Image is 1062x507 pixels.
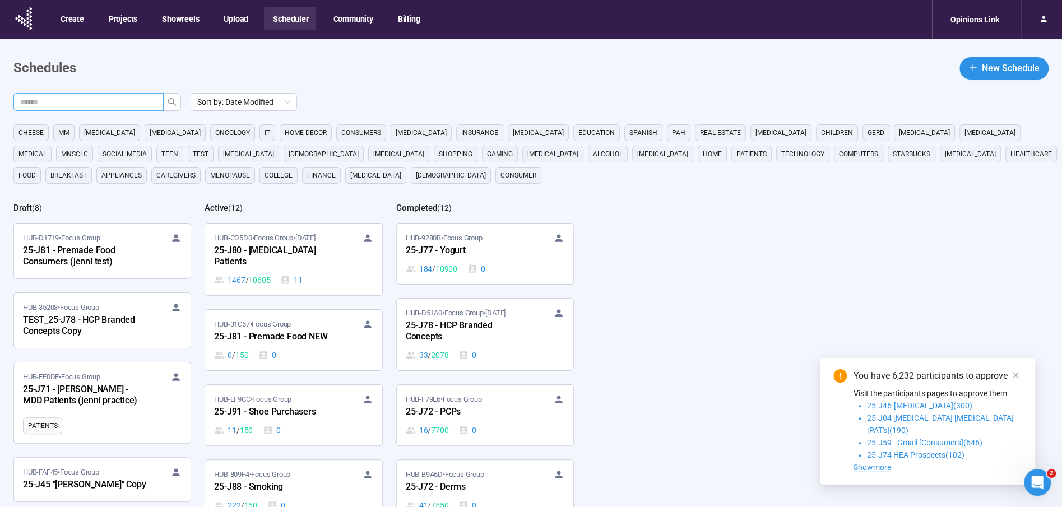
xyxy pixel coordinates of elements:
[428,349,431,361] span: /
[103,148,147,160] span: social media
[263,424,281,436] div: 0
[431,349,448,361] span: 2078
[168,97,177,106] span: search
[153,7,207,30] button: Showreels
[32,203,42,212] span: ( 8 )
[1010,148,1052,160] span: healthcare
[13,58,76,79] h1: Schedules
[389,7,428,30] button: Billing
[435,263,457,275] span: 10900
[214,480,337,495] div: 25-J88 - Smoking
[324,7,381,30] button: Community
[214,319,291,330] span: HUB-31C57 • Focus Group
[18,170,36,181] span: Food
[672,127,685,138] span: PAH
[215,7,256,30] button: Upload
[821,127,853,138] span: children
[236,424,240,436] span: /
[23,313,146,339] div: TEST_25-J78 - HCP Branded Concepts Copy
[61,148,88,160] span: mnsclc
[205,310,382,370] a: HUB-31C57•Focus Group25-J81 - Premade Food NEW0 / 1500
[14,293,191,348] a: HUB-35208•Focus GroupTEST_25-J78 - HCP Branded Concepts Copy
[214,394,291,405] span: HUB-EF9CC • Focus Group
[868,127,884,138] span: GERD
[397,299,573,370] a: HUB-D51A0•Focus Group•[DATE]25-J78 - HCP Branded Concepts33 / 20780
[703,148,722,160] span: home
[1047,469,1056,478] span: 2
[205,203,228,213] h2: Active
[23,232,100,244] span: HUB-D1719 • Focus Group
[406,394,482,405] span: HUB-F79E6 • Focus Group
[839,148,878,160] span: computers
[397,385,573,445] a: HUB-F79E6•Focus Group25-J72 - PCPs16 / 77000
[18,127,44,138] span: cheese
[396,127,447,138] span: [MEDICAL_DATA]
[214,244,337,269] div: 25-J80 - [MEDICAL_DATA] Patients
[406,263,457,275] div: 184
[232,349,235,361] span: /
[629,127,657,138] span: Spanish
[245,274,249,286] span: /
[867,450,964,459] span: 25-J74 HEA Prospects(102)
[240,424,253,436] span: 150
[458,349,476,361] div: 0
[156,170,196,181] span: caregivers
[406,244,529,258] div: 25-J77 - Yogurt
[223,148,274,160] span: [MEDICAL_DATA]
[500,170,536,181] span: consumer
[23,478,146,492] div: 25-J45 "[PERSON_NAME]" Copy
[485,309,506,317] time: [DATE]
[341,127,381,138] span: consumers
[265,127,270,138] span: it
[700,127,741,138] span: real estate
[150,127,201,138] span: [MEDICAL_DATA]
[13,203,32,213] h2: Draft
[637,148,688,160] span: [MEDICAL_DATA]
[214,405,337,420] div: 25-J91 - Shoe Purchasers
[867,401,972,410] span: 25-J46-[MEDICAL_DATA](300)
[781,148,824,160] span: technology
[406,308,506,319] span: HUB-D51A0 • Focus Group •
[23,244,146,269] div: 25-J81 - Premade Food Consumers (jenni test)
[52,7,92,30] button: Create
[23,383,146,408] div: 25-J71 - [PERSON_NAME] - MDD Patients (jenni practice)
[205,224,382,295] a: HUB-CD5D0•Focus Group•[DATE]25-J80 - [MEDICAL_DATA] Patients1467 / 1060511
[280,274,303,286] div: 11
[432,263,435,275] span: /
[214,330,337,345] div: 25-J81 - Premade Food NEW
[84,127,135,138] span: [MEDICAL_DATA]
[406,424,449,436] div: 16
[982,61,1040,75] span: New Schedule
[14,458,191,501] a: HUB-FAF45•Focus Group25-J45 "[PERSON_NAME]" Copy
[205,385,382,445] a: HUB-EF9CC•Focus Group25-J91 - Shoe Purchasers11 / 1500
[210,170,250,181] span: menopause
[578,127,615,138] span: education
[214,232,315,244] span: HUB-CD5D0 • Focus Group •
[265,170,293,181] span: college
[461,127,498,138] span: Insurance
[527,148,578,160] span: [MEDICAL_DATA]
[1024,469,1051,496] iframe: Intercom live chat
[215,127,250,138] span: oncology
[755,127,806,138] span: [MEDICAL_DATA]
[264,7,316,30] button: Scheduler
[854,463,891,472] span: Showmore
[248,274,270,286] span: 10605
[28,420,57,431] span: Patients
[397,224,573,284] a: HUB-9280B•Focus Group25-J77 - Yogurt184 / 109000
[1012,371,1019,379] span: close
[23,371,100,383] span: HUB-FF0DE • Focus Group
[467,263,485,275] div: 0
[235,349,248,361] span: 150
[899,127,950,138] span: [MEDICAL_DATA]
[228,203,243,212] span: ( 12 )
[14,224,191,278] a: HUB-D1719•Focus Group25-J81 - Premade Food Consumers (jenni test)
[406,319,529,345] div: 25-J78 - HCP Branded Concepts
[944,9,1006,30] div: Opinions Link
[406,349,449,361] div: 33
[258,349,276,361] div: 0
[197,94,290,110] span: Sort by: Date Modified
[100,7,145,30] button: Projects
[214,274,270,286] div: 1467
[854,369,1022,383] div: You have 6,232 participants to approve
